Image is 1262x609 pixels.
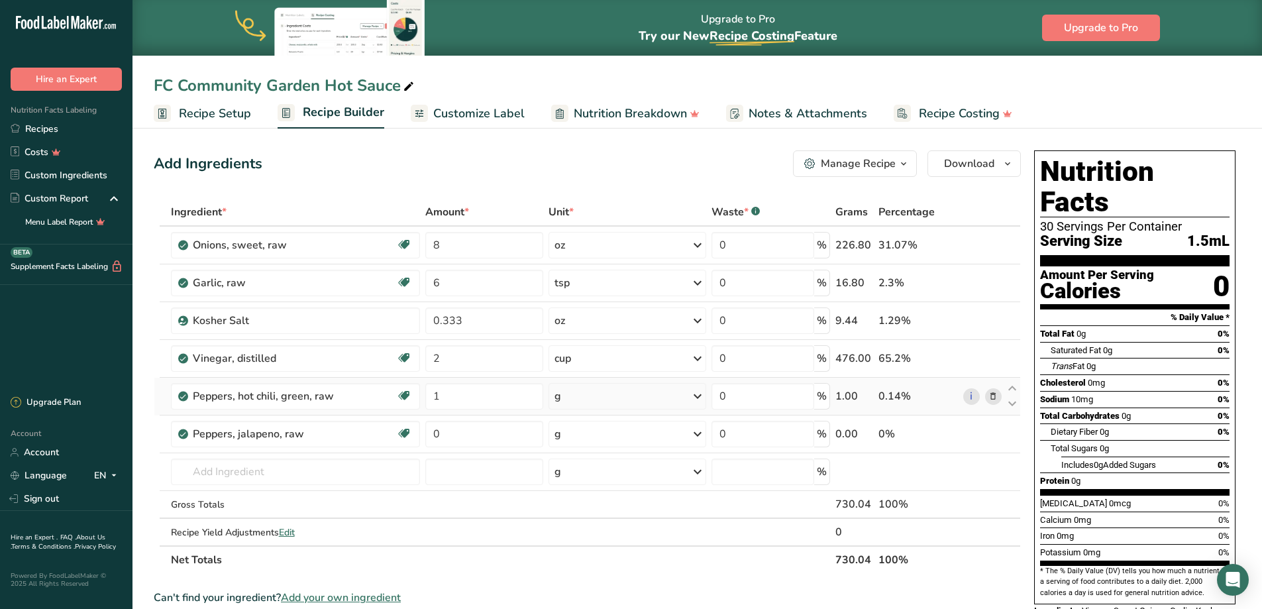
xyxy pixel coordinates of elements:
span: 1.5mL [1187,233,1230,250]
div: g [554,426,561,442]
div: Recipe Yield Adjustments [171,526,420,539]
h1: Nutrition Facts [1040,156,1230,217]
div: Can't find your ingredient? [154,590,1021,606]
span: 0g [1086,361,1096,371]
span: Total Sugars [1051,443,1098,453]
div: 0 [835,524,873,540]
div: 0.00 [835,426,873,442]
div: g [554,464,561,480]
div: 1.00 [835,388,873,404]
span: Add your own ingredient [281,590,401,606]
a: Terms & Conditions . [11,542,75,551]
a: Language [11,464,67,487]
a: i [963,388,980,405]
span: Saturated Fat [1051,345,1101,355]
span: Recipe Builder [303,103,384,121]
span: 0g [1103,345,1112,355]
div: 16.80 [835,275,873,291]
th: Net Totals [168,545,833,573]
div: cup [554,351,571,366]
span: Iron [1040,531,1055,541]
div: Amount Per Serving [1040,269,1154,282]
div: Open Intercom Messenger [1217,564,1249,596]
span: Fat [1051,361,1084,371]
span: 0% [1218,329,1230,339]
button: Manage Recipe [793,150,917,177]
span: 0mg [1074,515,1091,525]
span: Percentage [878,204,935,220]
span: 0% [1218,378,1230,388]
span: 0% [1218,411,1230,421]
div: 730.04 [835,496,873,512]
span: Grams [835,204,868,220]
div: Calories [1040,282,1154,301]
a: FAQ . [60,533,76,542]
div: 0% [878,426,958,442]
div: Powered By FoodLabelMaker © 2025 All Rights Reserved [11,572,122,588]
th: 730.04 [833,545,876,573]
div: 9.44 [835,313,873,329]
section: * The % Daily Value (DV) tells you how much a nutrient in a serving of food contributes to a dail... [1040,566,1230,598]
span: 0g [1071,476,1080,486]
span: Serving Size [1040,233,1122,250]
div: tsp [554,275,570,291]
span: Includes Added Sugars [1061,460,1156,470]
div: oz [554,237,565,253]
span: 0g [1100,443,1109,453]
div: Custom Report [11,192,88,205]
div: g [554,388,561,404]
div: Peppers, jalapeno, raw [193,426,358,442]
span: 0mg [1088,378,1105,388]
div: 226.80 [835,237,873,253]
span: Calcium [1040,515,1072,525]
span: 0% [1218,427,1230,437]
button: Hire an Expert [11,68,122,91]
span: Amount [425,204,469,220]
div: oz [554,313,565,329]
span: Customize Label [433,105,525,123]
div: Kosher Salt [193,313,358,329]
span: 0% [1218,460,1230,470]
a: Notes & Attachments [726,99,867,129]
span: Try our New Feature [639,28,837,44]
span: Dietary Fiber [1051,427,1098,437]
span: Potassium [1040,547,1081,557]
div: Upgrade to Pro [639,1,837,56]
span: 0mg [1083,547,1100,557]
div: 2.3% [878,275,958,291]
span: 0mcg [1109,498,1131,508]
span: 0% [1218,515,1230,525]
span: Cholesterol [1040,378,1086,388]
div: Garlic, raw [193,275,358,291]
span: 0% [1218,498,1230,508]
span: 0g [1122,411,1131,421]
button: Upgrade to Pro [1042,15,1160,41]
span: 0% [1218,394,1230,404]
a: Recipe Setup [154,99,251,129]
a: Customize Label [411,99,525,129]
span: Nutrition Breakdown [574,105,687,123]
button: Download [927,150,1021,177]
a: Hire an Expert . [11,533,58,542]
div: Vinegar, distilled [193,351,358,366]
div: Add Ingredients [154,153,262,175]
div: Waste [711,204,760,220]
a: Nutrition Breakdown [551,99,700,129]
span: Download [944,156,994,172]
span: 10mg [1071,394,1093,404]
span: Edit [279,526,295,539]
span: Ingredient [171,204,227,220]
span: Recipe Costing [710,28,794,44]
div: 0.14% [878,388,958,404]
span: Total Fat [1040,329,1075,339]
a: About Us . [11,533,105,551]
span: Recipe Setup [179,105,251,123]
div: Gross Totals [171,498,420,512]
a: Recipe Builder [278,97,384,129]
span: Notes & Attachments [749,105,867,123]
span: 0% [1218,345,1230,355]
span: [MEDICAL_DATA] [1040,498,1107,508]
div: Manage Recipe [821,156,896,172]
a: Recipe Costing [894,99,1012,129]
div: BETA [11,247,32,258]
